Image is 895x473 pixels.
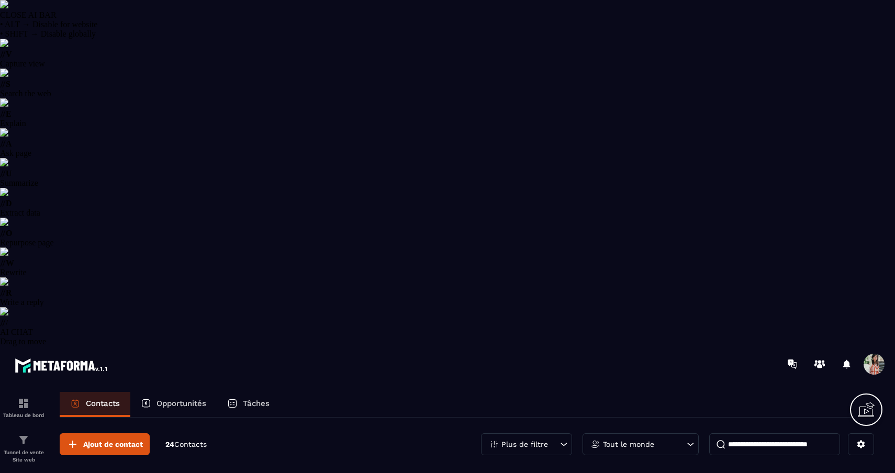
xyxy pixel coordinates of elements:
[60,392,130,417] a: Contacts
[603,441,654,448] p: Tout le monde
[3,412,44,418] p: Tableau de bord
[165,440,207,449] p: 24
[83,439,143,449] span: Ajout de contact
[243,399,270,408] p: Tâches
[17,434,30,446] img: formation
[156,399,206,408] p: Opportunités
[3,389,44,426] a: formationformationTableau de bord
[60,433,150,455] button: Ajout de contact
[3,449,44,464] p: Tunnel de vente Site web
[174,440,207,448] span: Contacts
[217,392,280,417] a: Tâches
[501,441,548,448] p: Plus de filtre
[17,397,30,410] img: formation
[15,356,109,375] img: logo
[86,399,120,408] p: Contacts
[3,426,44,471] a: formationformationTunnel de vente Site web
[130,392,217,417] a: Opportunités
